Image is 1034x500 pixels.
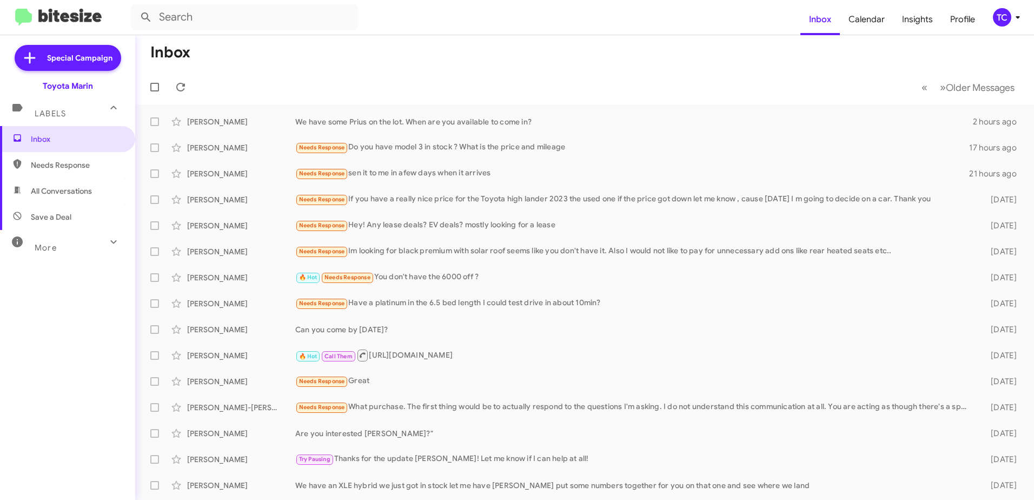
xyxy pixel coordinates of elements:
span: Older Messages [946,82,1015,94]
div: Have a platinum in the 6.5 bed length I could test drive in about 10min? [295,297,973,310]
button: Previous [915,76,934,98]
span: Needs Response [299,144,345,151]
a: Special Campaign [15,45,121,71]
div: [PERSON_NAME] [187,168,295,179]
nav: Page navigation example [916,76,1021,98]
div: Great [295,375,973,387]
div: Thanks for the update [PERSON_NAME]! Let me know if I can help at all! [295,453,973,465]
div: [PERSON_NAME] [187,324,295,335]
div: Toyota Marin [43,81,93,91]
a: Insights [893,4,942,35]
div: [PERSON_NAME] [187,194,295,205]
span: Needs Response [299,404,345,411]
div: Hey! Any lease deals? EV deals? mostly looking for a lease [295,219,973,232]
div: [URL][DOMAIN_NAME] [295,348,973,362]
span: Save a Deal [31,212,71,222]
div: [PERSON_NAME] [187,480,295,491]
div: [PERSON_NAME] [187,246,295,257]
div: [PERSON_NAME] [187,350,295,361]
span: Needs Response [299,170,345,177]
div: Are you interested [PERSON_NAME]?" [295,428,973,439]
div: [PERSON_NAME] [187,298,295,309]
div: sen it to me in afew days when it arrives [295,167,969,180]
span: Needs Response [299,196,345,203]
div: [DATE] [973,428,1025,439]
div: [DATE] [973,272,1025,283]
span: Needs Response [324,274,370,281]
span: Needs Response [299,248,345,255]
div: [DATE] [973,194,1025,205]
span: More [35,243,57,253]
a: Profile [942,4,984,35]
div: We have some Prius on the lot. When are you available to come in? [295,116,973,127]
div: Can you come by [DATE]? [295,324,973,335]
div: [PERSON_NAME] [187,142,295,153]
div: What purchase. The first thing would be to actually respond to the questions I'm asking. I do not... [295,401,973,413]
h1: Inbox [150,44,190,61]
div: [PERSON_NAME] [187,116,295,127]
a: Inbox [800,4,840,35]
span: Needs Response [299,222,345,229]
div: [DATE] [973,376,1025,387]
span: « [922,81,927,94]
div: [DATE] [973,350,1025,361]
div: TC [993,8,1011,27]
span: Labels [35,109,66,119]
div: Im looking for black premium with solar roof seems like you don't have it. Also I would not like ... [295,245,973,258]
div: [PERSON_NAME] [187,428,295,439]
div: [PERSON_NAME] [187,376,295,387]
div: If you have a really nice price for the Toyota high lander 2023 the used one if the price got dow... [295,193,973,206]
span: Needs Response [299,378,345,385]
input: Search [131,4,358,30]
div: You don't have the 6000 off ? [295,271,973,284]
div: [PERSON_NAME] [187,454,295,465]
span: Needs Response [299,300,345,307]
span: Try Pausing [299,456,330,463]
div: [DATE] [973,246,1025,257]
span: » [940,81,946,94]
div: 2 hours ago [973,116,1025,127]
div: 21 hours ago [969,168,1025,179]
span: 🔥 Hot [299,353,317,360]
button: TC [984,8,1022,27]
div: [DATE] [973,220,1025,231]
div: [PERSON_NAME]-[PERSON_NAME] [187,402,295,413]
span: Inbox [31,134,123,144]
div: [DATE] [973,480,1025,491]
div: [DATE] [973,324,1025,335]
a: Calendar [840,4,893,35]
span: Special Campaign [47,52,112,63]
div: [DATE] [973,454,1025,465]
span: All Conversations [31,186,92,196]
div: [PERSON_NAME] [187,220,295,231]
div: We have an XLE hybrid we just got in stock let me have [PERSON_NAME] put some numbers together fo... [295,480,973,491]
span: Call Them [324,353,353,360]
span: 🔥 Hot [299,274,317,281]
div: [PERSON_NAME] [187,272,295,283]
div: Do you have model 3 in stock ? What is the price and mileage [295,141,969,154]
div: [DATE] [973,402,1025,413]
button: Next [933,76,1021,98]
div: 17 hours ago [969,142,1025,153]
span: Needs Response [31,160,123,170]
div: [DATE] [973,298,1025,309]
